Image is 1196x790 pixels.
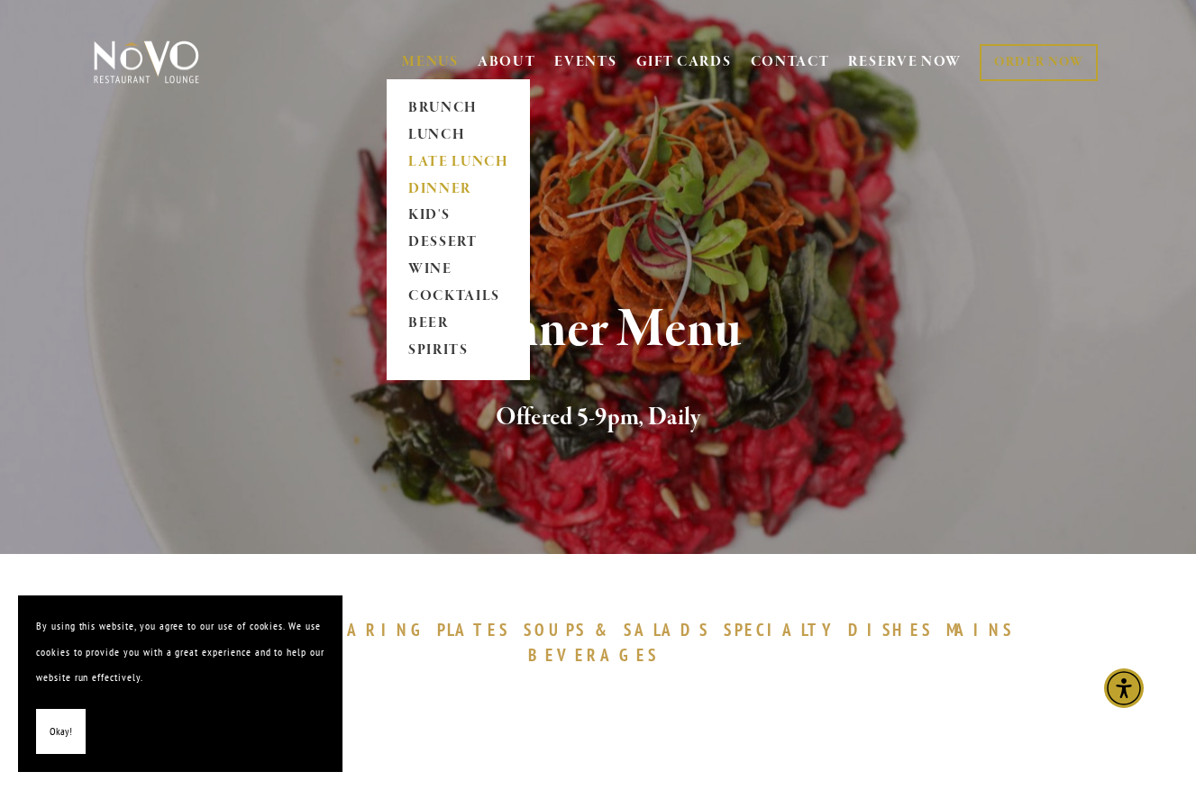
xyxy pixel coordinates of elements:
[121,399,1075,437] h2: Offered 5-9pm, Daily
[402,176,515,203] a: DINNER
[848,619,934,640] span: DISHES
[402,230,515,257] a: DESSERT
[402,338,515,365] a: SPIRITS
[595,619,615,640] span: &
[724,619,942,640] a: SPECIALTYDISHES
[528,644,660,666] span: BEVERAGES
[50,719,72,745] span: Okay!
[980,44,1098,81] a: ORDER NOW
[402,53,459,71] a: MENUS
[402,257,515,284] a: WINE
[624,619,710,640] span: SALADS
[318,619,428,640] span: SHARING
[946,619,1014,640] span: MAINS
[318,619,518,640] a: SHARINGPLATES
[1104,668,1144,708] div: Accessibility Menu
[36,709,86,755] button: Okay!
[724,619,839,640] span: SPECIALTY
[946,619,1023,640] a: MAINS
[121,301,1075,359] h1: Dinner Menu
[848,45,962,79] a: RESERVE NOW
[524,619,719,640] a: SOUPS&SALADS
[402,149,515,176] a: LATE LUNCH
[554,53,616,71] a: EVENTS
[636,45,732,79] a: GIFT CARDS
[528,644,669,666] a: BEVERAGES
[402,122,515,149] a: LUNCH
[402,311,515,338] a: BEER
[478,53,536,71] a: ABOUT
[90,40,203,85] img: Novo Restaurant &amp; Lounge
[437,619,510,640] span: PLATES
[402,95,515,122] a: BRUNCH
[18,595,342,772] section: Cookie banner
[402,284,515,311] a: COCKTAILS
[36,613,324,691] p: By using this website, you agree to our use of cookies. We use cookies to provide you with a grea...
[524,619,587,640] span: SOUPS
[402,203,515,230] a: KID'S
[751,45,830,79] a: CONTACT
